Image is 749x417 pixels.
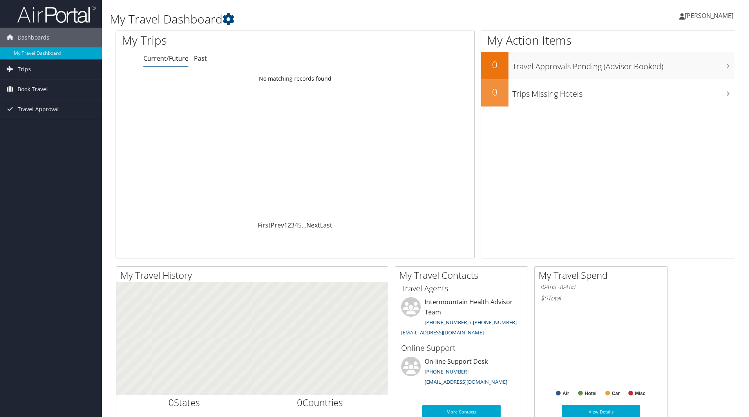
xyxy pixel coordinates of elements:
[481,58,508,71] h2: 0
[481,32,735,49] h1: My Action Items
[110,11,531,27] h1: My Travel Dashboard
[425,378,507,385] a: [EMAIL_ADDRESS][DOMAIN_NAME]
[18,79,48,99] span: Book Travel
[120,269,388,282] h2: My Travel History
[302,221,306,229] span: …
[18,60,31,79] span: Trips
[481,52,735,79] a: 0Travel Approvals Pending (Advisor Booked)
[17,5,96,23] img: airportal-logo.png
[512,57,735,72] h3: Travel Approvals Pending (Advisor Booked)
[271,221,284,229] a: Prev
[297,396,302,409] span: 0
[18,28,49,47] span: Dashboards
[284,221,288,229] a: 1
[397,297,526,339] li: Intermountain Health Advisor Team
[116,72,474,86] td: No matching records found
[397,357,526,389] li: On-line Support Desk
[563,391,569,396] text: Air
[122,396,246,409] h2: States
[481,85,508,99] h2: 0
[541,294,548,302] span: $0
[612,391,620,396] text: Car
[539,269,667,282] h2: My Travel Spend
[685,11,733,20] span: [PERSON_NAME]
[425,368,469,375] a: [PHONE_NUMBER]
[320,221,332,229] a: Last
[401,343,522,354] h3: Online Support
[288,221,291,229] a: 2
[122,32,319,49] h1: My Trips
[401,283,522,294] h3: Travel Agents
[399,269,528,282] h2: My Travel Contacts
[298,221,302,229] a: 5
[481,79,735,107] a: 0Trips Missing Hotels
[143,54,188,63] a: Current/Future
[541,283,661,291] h6: [DATE] - [DATE]
[168,396,174,409] span: 0
[194,54,207,63] a: Past
[258,396,382,409] h2: Countries
[679,4,741,27] a: [PERSON_NAME]
[512,85,735,99] h3: Trips Missing Hotels
[258,221,271,229] a: First
[291,221,295,229] a: 3
[585,391,597,396] text: Hotel
[18,99,59,119] span: Travel Approval
[401,329,484,336] a: [EMAIL_ADDRESS][DOMAIN_NAME]
[295,221,298,229] a: 4
[635,391,646,396] text: Misc
[541,294,661,302] h6: Total
[306,221,320,229] a: Next
[425,319,517,326] a: [PHONE_NUMBER] / [PHONE_NUMBER]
